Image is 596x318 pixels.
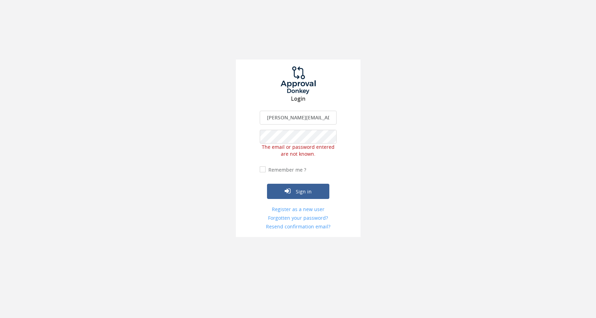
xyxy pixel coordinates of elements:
[260,215,337,221] a: Forgotten your password?
[267,166,306,173] label: Remember me ?
[260,206,337,213] a: Register as a new user
[262,144,335,157] span: The email or password entered are not known.
[272,66,324,94] img: logo.png
[260,223,337,230] a: Resend confirmation email?
[267,184,329,199] button: Sign in
[260,111,337,125] input: Enter your Email
[236,96,361,102] h3: Login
